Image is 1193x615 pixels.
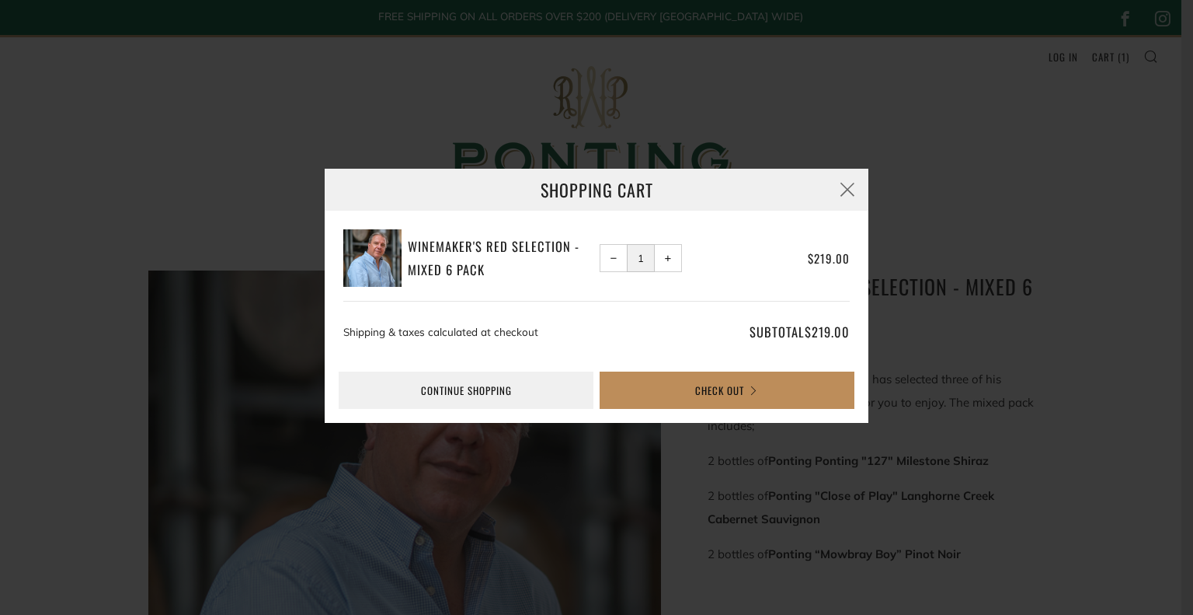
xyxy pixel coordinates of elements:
a: Continue shopping [339,372,593,409]
span: $219.00 [808,250,850,267]
h3: Shopping Cart [325,169,868,211]
span: $219.00 [805,322,850,341]
span: + [665,255,672,262]
button: Check Out [600,372,854,409]
p: Subtotal [685,320,850,344]
input: quantity [627,244,655,272]
p: Shipping & taxes calculated at checkout [343,320,679,344]
img: Winemaker's Red Selection - Mixed 6 Pack [343,229,402,288]
span: − [610,255,617,262]
a: Winemaker's Red Selection - Mixed 6 Pack [408,235,594,281]
button: Close (Esc) [826,169,868,211]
